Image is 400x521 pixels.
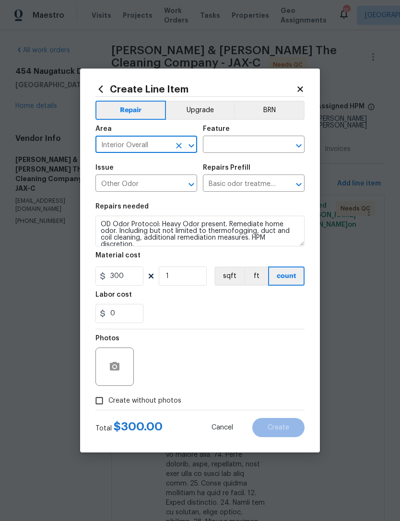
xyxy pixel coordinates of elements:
button: Create [252,418,305,437]
button: Open [185,178,198,191]
button: ft [244,266,268,286]
button: count [268,266,305,286]
button: Repair [95,101,166,120]
span: $ 300.00 [114,421,163,432]
h5: Feature [203,126,230,132]
textarea: OD Odor Protocol: Heavy Odor present. Remediate home odor. Including but not limited to thermofog... [95,216,305,246]
h5: Labor cost [95,291,132,298]
button: Cancel [196,418,248,437]
button: Open [292,139,306,152]
h5: Photos [95,335,119,342]
h5: Repairs Prefill [203,164,250,171]
button: Open [185,139,198,152]
h5: Repairs needed [95,203,149,210]
button: Open [292,178,306,191]
h5: Material cost [95,252,141,259]
div: Total [95,422,163,433]
span: Cancel [212,424,233,431]
button: BRN [234,101,305,120]
h5: Issue [95,164,114,171]
h5: Area [95,126,112,132]
h2: Create Line Item [95,84,296,94]
button: sqft [214,266,244,286]
span: Create without photos [108,396,181,406]
button: Clear [172,139,186,152]
button: Upgrade [166,101,235,120]
span: Create [268,424,289,431]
